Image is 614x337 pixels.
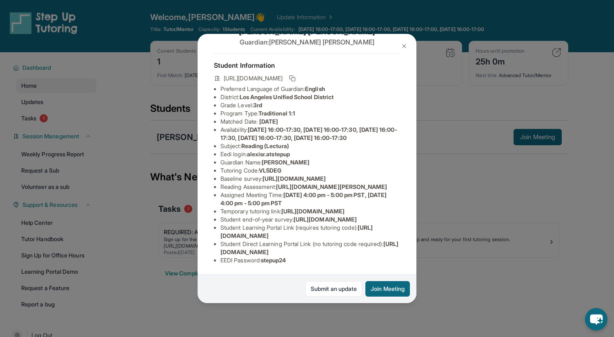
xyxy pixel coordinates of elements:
[241,142,289,149] span: Reading (Lectura)
[220,101,400,109] li: Grade Level:
[220,150,400,158] li: Eedi login :
[220,158,400,166] li: Guardian Name :
[220,240,400,256] li: Student Direct Learning Portal Link (no tutoring code required) :
[585,308,607,330] button: chat-button
[261,257,286,264] span: stepup24
[220,126,397,141] span: [DATE] 16:00-17:30, [DATE] 16:00-17:30, [DATE] 16:00-17:30, [DATE] 16:00-17:30, [DATE] 16:00-17:30
[220,85,400,93] li: Preferred Language of Guardian:
[262,159,309,166] span: [PERSON_NAME]
[220,175,400,183] li: Baseline survey :
[263,175,326,182] span: [URL][DOMAIN_NAME]
[365,281,410,297] button: Join Meeting
[287,73,297,83] button: Copy link
[220,224,400,240] li: Student Learning Portal Link (requires tutoring code) :
[259,167,281,174] span: VL5DEG
[305,85,325,92] span: English
[220,207,400,215] li: Temporary tutoring link :
[281,208,345,215] span: [URL][DOMAIN_NAME]
[224,74,283,82] span: [URL][DOMAIN_NAME]
[294,216,357,223] span: [URL][DOMAIN_NAME]
[220,191,400,207] li: Assigned Meeting Time :
[220,142,400,150] li: Subject :
[220,166,400,175] li: Tutoring Code :
[240,93,334,100] span: Los Angeles Unified School District
[247,151,290,157] span: alexisr.atstepup
[214,60,400,70] h4: Student Information
[220,191,387,206] span: [DATE] 4:00 pm - 5:00 pm PST, [DATE] 4:00 pm - 5:00 pm PST
[214,37,400,47] p: Guardian: [PERSON_NAME] [PERSON_NAME]
[220,126,400,142] li: Availability:
[220,215,400,224] li: Student end-of-year survey :
[220,109,400,118] li: Program Type:
[259,118,278,125] span: [DATE]
[276,183,387,190] span: [URL][DOMAIN_NAME][PERSON_NAME]
[253,102,262,109] span: 3rd
[401,43,407,49] img: Close Icon
[220,93,400,101] li: District:
[258,110,295,117] span: Traditional 1:1
[305,281,362,297] a: Submit an update
[220,118,400,126] li: Matched Date:
[220,183,400,191] li: Reading Assessment :
[220,256,400,264] li: EEDI Password :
